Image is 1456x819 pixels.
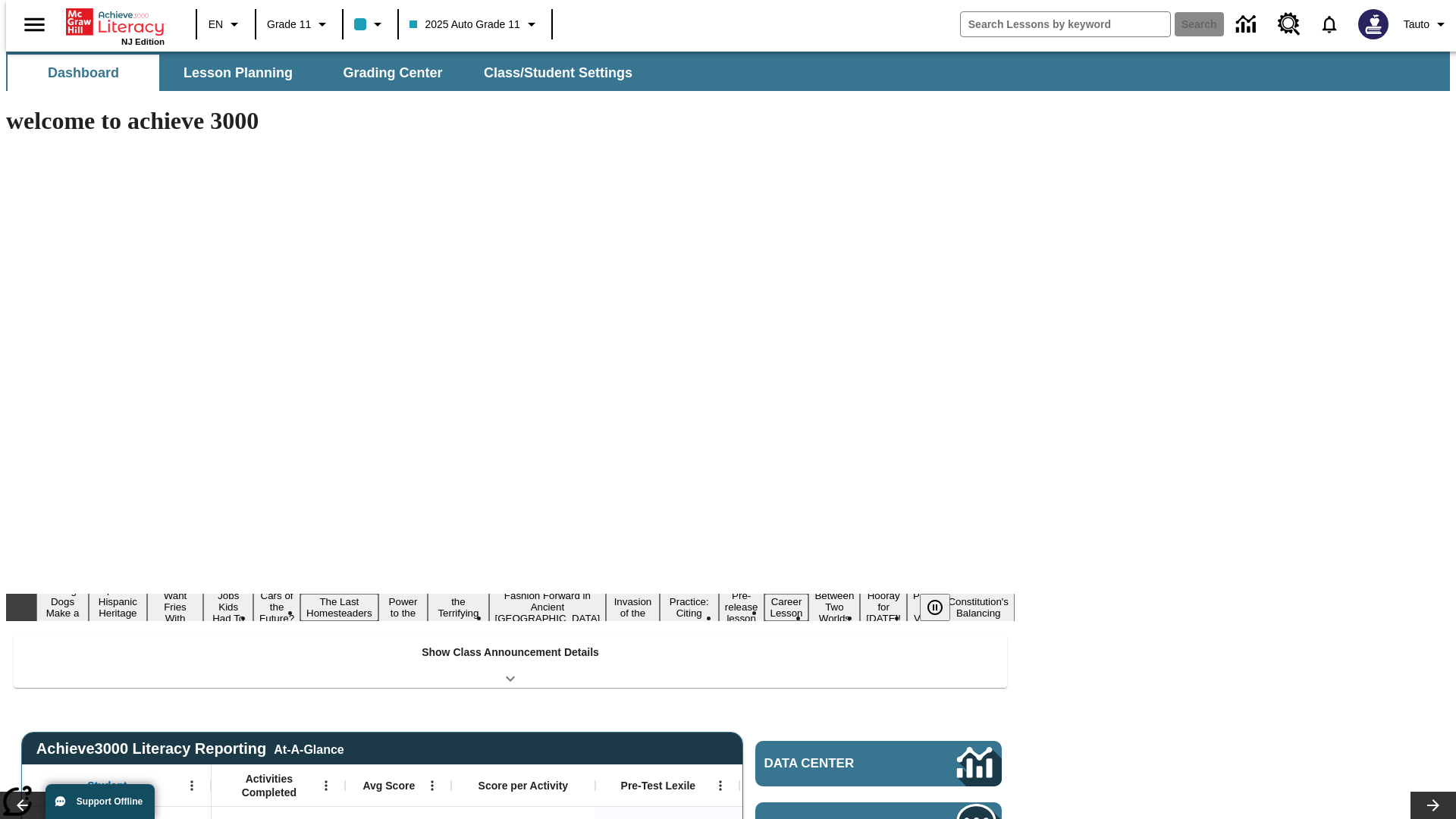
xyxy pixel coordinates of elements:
button: Slide 16 Point of View [907,588,942,626]
button: Class: 2025 Auto Grade 11, Select your class [403,11,546,38]
button: Open Menu [180,774,203,797]
button: Slide 1 Diving Dogs Make a Splash [36,582,89,632]
button: Slide 11 Mixed Practice: Citing Evidence [660,582,719,632]
span: Tauto [1404,17,1429,33]
button: Slide 6 The Last Homesteaders [300,594,378,621]
a: Notifications [1310,5,1349,44]
a: Home [66,7,165,37]
button: Slide 10 The Invasion of the Free CD [606,582,659,632]
button: Select a new avatar [1349,5,1398,44]
button: Dashboard [8,55,159,91]
button: Slide 8 Attack of the Terrifying Tomatoes [428,582,488,632]
button: Open Menu [709,774,732,797]
button: Slide 17 The Constitution's Balancing Act [942,582,1015,632]
div: Show Class Announcement Details [14,635,1007,688]
div: SubNavbar [6,52,1450,91]
span: Score per Activity [479,779,569,792]
button: Class/Student Settings [472,55,645,91]
span: Student [87,779,127,792]
button: Slide 5 Cars of the Future? [253,588,300,626]
p: Show Class Announcement Details [422,645,599,661]
h1: welcome to achieve 3000 [6,107,1015,135]
span: NJ Edition [121,37,165,46]
img: Avatar [1358,9,1389,39]
button: Pause [920,594,950,621]
span: Lesson Planning [184,64,293,82]
span: EN [209,17,223,33]
button: Open Menu [421,774,444,797]
a: Data Center [1227,4,1269,45]
span: Achieve3000 Literacy Reporting [36,740,344,758]
input: search field [961,12,1170,36]
button: Slide 14 Between Two Worlds [808,588,860,626]
a: Data Center [755,741,1002,786]
button: Profile/Settings [1398,11,1456,38]
div: SubNavbar [6,55,646,91]
span: Grading Center [343,64,442,82]
button: Slide 2 ¡Viva Hispanic Heritage Month! [89,582,147,632]
span: 2025 Auto Grade 11 [409,17,519,33]
button: Slide 12 Pre-release lesson [719,588,764,626]
button: Grading Center [317,55,469,91]
button: Slide 7 Solar Power to the People [378,582,428,632]
button: Support Offline [45,784,155,819]
button: Open side menu [12,2,57,47]
button: Lesson carousel, Next [1410,792,1456,819]
button: Slide 3 Do You Want Fries With That? [147,576,204,638]
span: Class/Student Settings [484,64,632,82]
button: Language: EN, Select a language [202,11,250,38]
span: Data Center [764,756,906,771]
button: Open Menu [315,774,337,797]
button: Class color is light blue. Change class color [348,11,393,38]
body: Maximum 600 characters Press Escape to exit toolbar Press Alt + F10 to reach toolbar [6,12,221,26]
span: Dashboard [48,64,119,82]
a: Resource Center, Will open in new tab [1269,4,1310,45]
span: Avg Score [362,779,415,792]
button: Lesson Planning [162,55,314,91]
button: Slide 13 Career Lesson [764,594,809,621]
span: Support Offline [77,796,143,807]
div: Pause [920,594,965,621]
button: Grade: Grade 11, Select a grade [261,11,337,38]
button: Slide 4 Dirty Jobs Kids Had To Do [203,576,253,638]
span: Activities Completed [219,772,319,799]
span: Grade 11 [267,17,311,33]
div: At-A-Glance [274,740,344,757]
button: Slide 15 Hooray for Constitution Day! [860,588,907,626]
div: Home [66,5,165,46]
span: Pre-Test Lexile [621,779,696,792]
button: Slide 9 Fashion Forward in Ancient Rome [489,588,607,626]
